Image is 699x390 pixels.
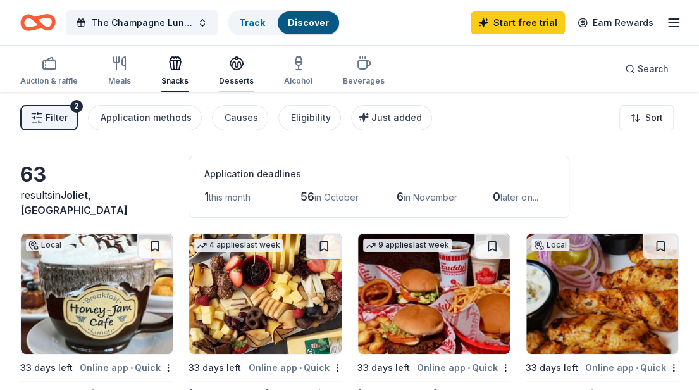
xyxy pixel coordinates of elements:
[70,100,83,113] div: 2
[88,105,202,130] button: Application methods
[21,234,173,354] img: Image for Honey-Jam Cafe
[239,17,265,28] a: Track
[219,51,254,92] button: Desserts
[130,363,133,373] span: •
[66,10,218,35] button: The Champagne Luncheon
[228,10,340,35] button: TrackDiscover
[526,234,678,354] img: Image for Tap House Grill
[189,360,241,375] div: 33 days left
[343,76,385,86] div: Beverages
[397,190,404,203] span: 6
[212,105,268,130] button: Causes
[225,110,258,125] div: Causes
[20,189,128,217] span: Joliet, [GEOGRAPHIC_DATA]
[343,51,385,92] button: Beverages
[189,234,341,354] img: Image for Gordon Food Service Store
[161,76,189,86] div: Snacks
[358,234,510,354] img: Image for Freddy's Frozen Custard & Steakburgers
[91,15,192,30] span: The Champagne Luncheon
[615,56,679,82] button: Search
[26,239,64,251] div: Local
[300,190,314,203] span: 56
[249,360,342,375] div: Online app Quick
[204,190,209,203] span: 1
[108,76,131,86] div: Meals
[80,360,173,375] div: Online app Quick
[278,105,341,130] button: Eligibility
[570,11,661,34] a: Earn Rewards
[209,192,251,203] span: this month
[46,110,68,125] span: Filter
[357,360,410,375] div: 33 days left
[204,167,554,182] div: Application deadlines
[20,162,173,187] div: 63
[284,76,312,86] div: Alcohol
[108,51,131,92] button: Meals
[20,51,78,92] button: Auction & raffle
[20,360,73,375] div: 33 days left
[404,192,457,203] span: in November
[194,239,283,252] div: 4 applies last week
[20,187,173,218] div: results
[585,360,679,375] div: Online app Quick
[291,110,331,125] div: Eligibility
[526,360,578,375] div: 33 days left
[636,363,638,373] span: •
[101,110,192,125] div: Application methods
[299,363,302,373] span: •
[417,360,510,375] div: Online app Quick
[20,105,78,130] button: Filter2
[638,61,669,77] span: Search
[351,105,432,130] button: Just added
[371,112,422,123] span: Just added
[500,192,538,203] span: later on...
[531,239,569,251] div: Local
[161,51,189,92] button: Snacks
[467,363,470,373] span: •
[20,189,128,217] span: in
[20,8,56,37] a: Home
[20,76,78,86] div: Auction & raffle
[363,239,452,252] div: 9 applies last week
[493,190,500,203] span: 0
[645,110,663,125] span: Sort
[288,17,329,28] a: Discover
[619,105,674,130] button: Sort
[471,11,565,34] a: Start free trial
[284,51,312,92] button: Alcohol
[219,76,254,86] div: Desserts
[314,192,359,203] span: in October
